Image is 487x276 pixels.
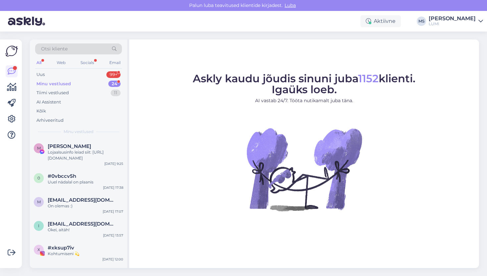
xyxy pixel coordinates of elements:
span: 1152 [358,72,379,85]
div: [DATE] 17:07 [103,209,123,214]
span: M [37,146,41,151]
div: Web [55,58,67,67]
span: Maris Fedorov [48,143,91,149]
div: [PERSON_NAME] [429,16,476,21]
span: #xksup7iv [48,245,74,251]
div: [DATE] 12:00 [102,257,123,262]
div: 11 [111,90,121,96]
span: Minu vestlused [64,129,93,135]
div: [DATE] 13:57 [103,233,123,238]
div: [DATE] 17:38 [103,185,123,190]
span: #0vbccv5h [48,173,76,179]
span: m [37,199,41,204]
p: AI vastab 24/7. Tööta nutikamalt juba täna. [193,97,415,104]
a: [PERSON_NAME]LUMI [429,16,483,27]
div: Email [108,58,122,67]
div: Tiimi vestlused [36,90,69,96]
img: Askly Logo [5,45,18,57]
span: meryt9@hotmail.com [48,197,117,203]
div: Aktiivne [360,15,401,27]
div: LUMI [429,21,476,27]
div: MS [417,17,426,26]
div: Socials [79,58,95,67]
div: Minu vestlused [36,81,71,87]
div: Kohtumiseni 💫 [48,251,123,257]
div: Okei, aitäh! [48,227,123,233]
span: x [37,247,40,252]
span: Ireneosulli@gmail.com [48,221,117,227]
span: Luba [283,2,298,8]
img: No Chat active [244,109,364,229]
div: Kõik [36,108,46,114]
span: Askly kaudu jõudis sinuni juba klienti. Igaüks loeb. [193,72,415,96]
span: I [38,223,39,228]
div: Arhiveeritud [36,117,64,124]
div: Uuel nädalal on plaanis [48,179,123,185]
div: On olemas :) [48,203,123,209]
div: [DATE] 9:25 [104,161,123,166]
div: 24 [108,81,121,87]
div: Lojaalsusinfo leiad siit: [URL][DOMAIN_NAME] [48,149,123,161]
div: Uus [36,71,45,78]
div: 99+ [106,71,121,78]
div: AI Assistent [36,99,61,105]
span: 0 [37,175,40,180]
div: All [35,58,43,67]
span: Otsi kliente [41,45,68,52]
